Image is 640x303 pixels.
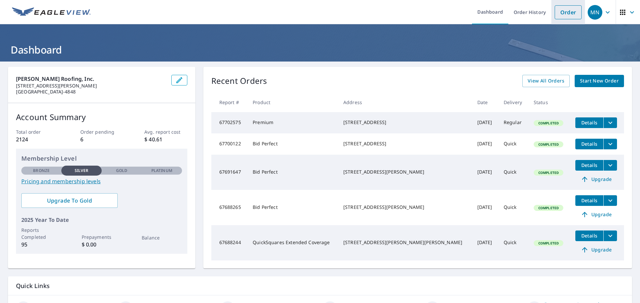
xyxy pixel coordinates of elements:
[80,128,123,135] p: Order pending
[247,225,338,260] td: QuickSquares Extended Coverage
[534,206,563,210] span: Completed
[579,211,613,219] span: Upgrade
[522,75,570,87] a: View All Orders
[27,197,112,204] span: Upgrade To Gold
[75,168,89,174] p: Silver
[579,141,599,147] span: Details
[579,246,613,254] span: Upgrade
[472,92,498,112] th: Date
[247,190,338,225] td: Bid Perfect
[534,241,563,245] span: Completed
[603,195,617,206] button: filesDropdownBtn-67688265
[343,119,467,126] div: [STREET_ADDRESS]
[603,139,617,149] button: filesDropdownBtn-67700122
[579,197,599,204] span: Details
[498,155,528,190] td: Quick
[588,5,602,20] div: MN
[21,177,182,185] a: Pricing and membership levels
[144,135,187,143] p: $ 40.61
[247,133,338,155] td: Bid Perfect
[343,169,467,175] div: [STREET_ADDRESS][PERSON_NAME]
[575,75,624,87] a: Start New Order
[16,128,59,135] p: Total order
[211,112,248,133] td: 67702575
[33,168,50,174] p: Bronze
[498,133,528,155] td: Quick
[575,139,603,149] button: detailsBtn-67700122
[575,244,617,255] a: Upgrade
[534,121,563,125] span: Completed
[472,133,498,155] td: [DATE]
[144,128,187,135] p: Avg. report cost
[211,190,248,225] td: 67688265
[575,117,603,128] button: detailsBtn-67702575
[21,154,182,163] p: Membership Level
[603,230,617,241] button: filesDropdownBtn-67688244
[579,119,599,126] span: Details
[579,232,599,239] span: Details
[579,162,599,168] span: Details
[247,112,338,133] td: Premium
[555,5,582,19] a: Order
[498,190,528,225] td: Quick
[211,133,248,155] td: 67700122
[580,77,619,85] span: Start New Order
[16,135,59,143] p: 2124
[343,239,467,246] div: [STREET_ADDRESS][PERSON_NAME][PERSON_NAME]
[579,175,613,183] span: Upgrade
[472,112,498,133] td: [DATE]
[142,234,182,241] p: Balance
[16,89,166,95] p: [GEOGRAPHIC_DATA]-4848
[247,155,338,190] td: Bid Perfect
[343,204,467,211] div: [STREET_ADDRESS][PERSON_NAME]
[16,282,624,290] p: Quick Links
[472,190,498,225] td: [DATE]
[603,117,617,128] button: filesDropdownBtn-67702575
[21,240,61,248] p: 95
[534,170,563,175] span: Completed
[575,209,617,220] a: Upgrade
[12,7,91,17] img: EV Logo
[211,225,248,260] td: 67688244
[16,75,166,83] p: [PERSON_NAME] Roofing, Inc.
[575,174,617,185] a: Upgrade
[211,155,248,190] td: 67691647
[80,135,123,143] p: 6
[575,160,603,171] button: detailsBtn-67691647
[21,227,61,240] p: Reports Completed
[603,160,617,171] button: filesDropdownBtn-67691647
[338,92,472,112] th: Address
[575,230,603,241] button: detailsBtn-67688244
[528,92,570,112] th: Status
[82,240,122,248] p: $ 0.00
[21,216,182,224] p: 2025 Year To Date
[16,111,187,123] p: Account Summary
[343,140,467,147] div: [STREET_ADDRESS]
[16,83,166,89] p: [STREET_ADDRESS][PERSON_NAME]
[247,92,338,112] th: Product
[498,112,528,133] td: Regular
[534,142,563,147] span: Completed
[21,193,118,208] a: Upgrade To Gold
[472,225,498,260] td: [DATE]
[528,77,564,85] span: View All Orders
[116,168,127,174] p: Gold
[211,75,267,87] p: Recent Orders
[82,233,122,240] p: Prepayments
[498,92,528,112] th: Delivery
[472,155,498,190] td: [DATE]
[211,92,248,112] th: Report #
[151,168,172,174] p: Platinum
[498,225,528,260] td: Quick
[8,43,632,57] h1: Dashboard
[575,195,603,206] button: detailsBtn-67688265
